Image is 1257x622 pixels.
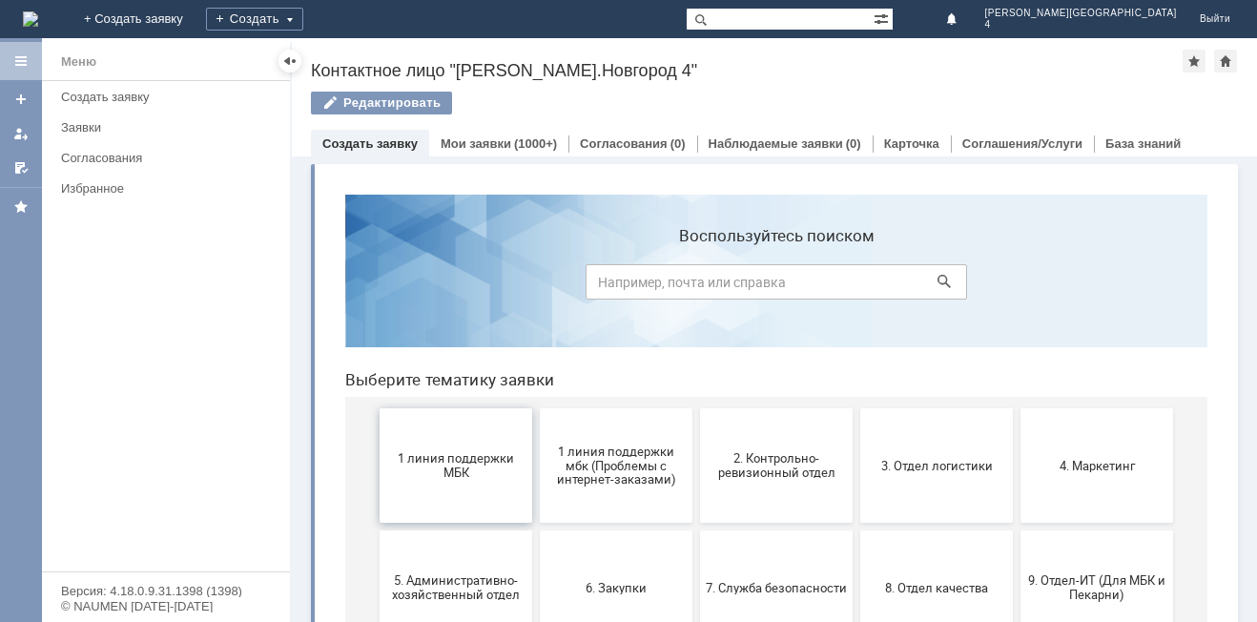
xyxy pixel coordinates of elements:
[376,516,517,545] span: Отдел-ИТ (Битрикс24 и CRM)
[690,473,843,588] button: Финансовый отдел
[874,9,893,27] span: Расширенный поиск
[1105,136,1181,151] a: База знаний
[256,85,637,120] input: Например, почта или справка
[55,523,196,537] span: Бухгалтерия (для мбк)
[536,279,677,293] span: 3. Отдел логистики
[846,136,861,151] div: (0)
[311,61,1183,80] div: Контактное лицо "[PERSON_NAME].Новгород 4"
[53,113,286,142] a: Заявки
[1183,50,1205,73] div: Добавить в избранное
[441,136,511,151] a: Мои заявки
[530,351,683,466] button: 8. Отдел качества
[376,401,517,415] span: 7. Служба безопасности
[61,151,278,165] div: Согласования
[370,473,523,588] button: Отдел-ИТ (Битрикс24 и CRM)
[50,229,202,343] button: 1 линия поддержки МБК
[278,50,301,73] div: Скрыть меню
[709,136,843,151] a: Наблюдаемые заявки
[206,8,303,31] div: Создать
[536,523,677,537] span: Отдел-ИТ (Офис)
[696,523,837,537] span: Финансовый отдел
[61,600,271,612] div: © NAUMEN [DATE]-[DATE]
[322,136,418,151] a: Создать заявку
[530,473,683,588] button: Отдел-ИТ (Офис)
[514,136,557,151] div: (1000+)
[884,136,939,151] a: Карточка
[530,229,683,343] button: 3. Отдел логистики
[61,181,258,196] div: Избранное
[6,118,36,149] a: Мои заявки
[55,272,196,301] span: 1 линия поддержки МБК
[61,120,278,135] div: Заявки
[690,351,843,466] button: 9. Отдел-ИТ (Для МБК и Пекарни)
[370,351,523,466] button: 7. Служба безопасности
[6,84,36,114] a: Создать заявку
[23,11,38,27] img: logo
[61,585,271,597] div: Версия: 4.18.0.9.31.1398 (1398)
[985,8,1177,19] span: [PERSON_NAME][GEOGRAPHIC_DATA]
[670,136,686,151] div: (0)
[216,523,357,537] span: Отдел ИТ (1С)
[210,229,362,343] button: 1 линия поддержки мбк (Проблемы с интернет-заказами)
[216,401,357,415] span: 6. Закупки
[50,351,202,466] button: 5. Административно-хозяйственный отдел
[696,279,837,293] span: 4. Маркетинг
[210,351,362,466] button: 6. Закупки
[376,272,517,301] span: 2. Контрольно-ревизионный отдел
[55,394,196,423] span: 5. Административно-хозяйственный отдел
[690,229,843,343] button: 4. Маркетинг
[256,47,637,66] label: Воспользуйтесь поиском
[53,82,286,112] a: Создать заявку
[61,51,96,73] div: Меню
[23,11,38,27] a: Перейти на домашнюю страницу
[210,473,362,588] button: Отдел ИТ (1С)
[61,90,278,104] div: Создать заявку
[580,136,668,151] a: Согласования
[216,264,357,307] span: 1 линия поддержки мбк (Проблемы с интернет-заказами)
[53,143,286,173] a: Согласования
[15,191,877,210] header: Выберите тематику заявки
[536,401,677,415] span: 8. Отдел качества
[6,153,36,183] a: Мои согласования
[696,394,837,423] span: 9. Отдел-ИТ (Для МБК и Пекарни)
[1214,50,1237,73] div: Сделать домашней страницей
[962,136,1082,151] a: Соглашения/Услуги
[985,19,1177,31] span: 4
[370,229,523,343] button: 2. Контрольно-ревизионный отдел
[50,473,202,588] button: Бухгалтерия (для мбк)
